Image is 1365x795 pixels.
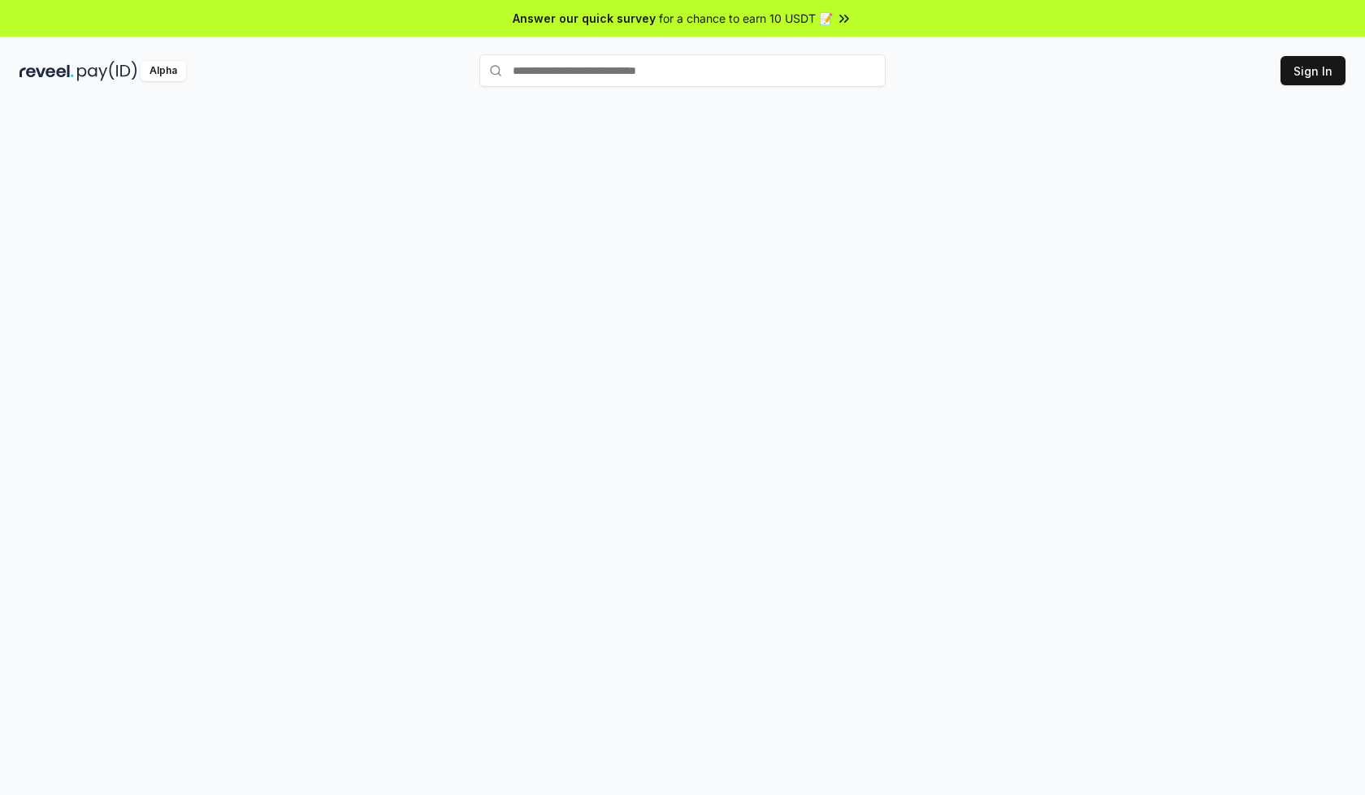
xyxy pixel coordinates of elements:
[77,61,137,81] img: pay_id
[141,61,186,81] div: Alpha
[513,10,656,27] span: Answer our quick survey
[1280,56,1345,85] button: Sign In
[659,10,833,27] span: for a chance to earn 10 USDT 📝
[19,61,74,81] img: reveel_dark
